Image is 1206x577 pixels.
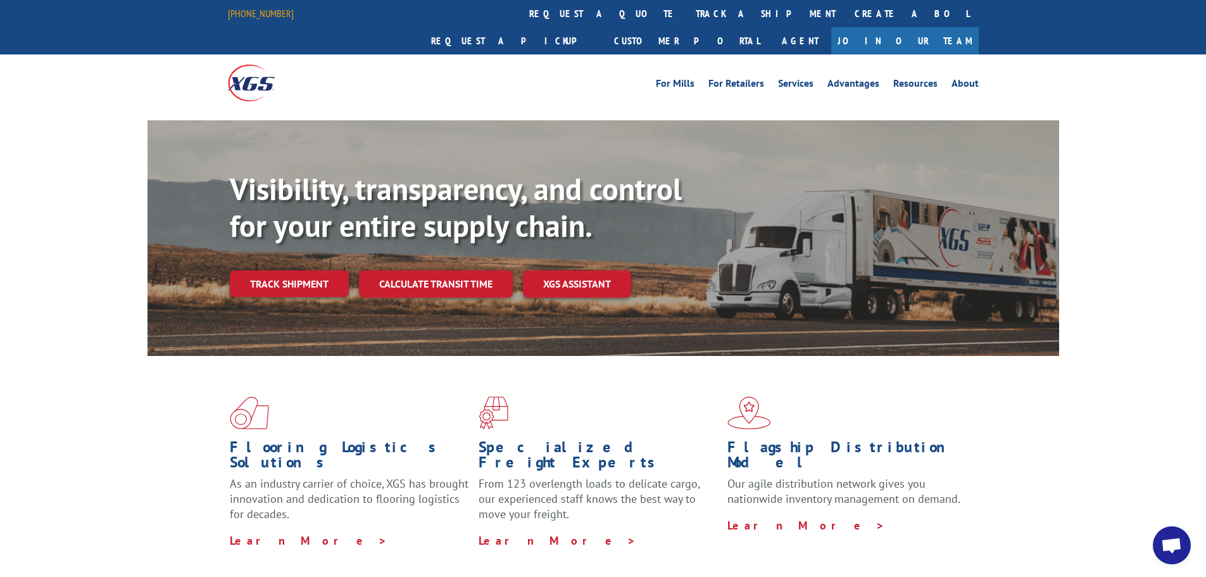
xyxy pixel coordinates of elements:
a: Customer Portal [605,27,769,54]
h1: Flooring Logistics Solutions [230,440,469,476]
a: Calculate transit time [359,270,513,298]
h1: Specialized Freight Experts [479,440,718,476]
a: Learn More > [479,533,636,548]
h1: Flagship Distribution Model [727,440,967,476]
a: Open chat [1153,526,1191,564]
img: xgs-icon-flagship-distribution-model-red [727,396,771,429]
a: Request a pickup [422,27,605,54]
a: [PHONE_NUMBER] [228,7,294,20]
p: From 123 overlength loads to delicate cargo, our experienced staff knows the best way to move you... [479,476,718,533]
span: As an industry carrier of choice, XGS has brought innovation and dedication to flooring logistics... [230,476,468,521]
a: Resources [893,79,938,92]
a: Services [778,79,813,92]
a: For Retailers [708,79,764,92]
a: For Mills [656,79,694,92]
img: xgs-icon-focused-on-flooring-red [479,396,508,429]
a: Learn More > [230,533,387,548]
a: Advantages [827,79,879,92]
a: About [952,79,979,92]
b: Visibility, transparency, and control for your entire supply chain. [230,169,682,245]
img: xgs-icon-total-supply-chain-intelligence-red [230,396,269,429]
a: XGS ASSISTANT [523,270,631,298]
a: Track shipment [230,270,349,297]
span: Our agile distribution network gives you nationwide inventory management on demand. [727,476,960,506]
a: Agent [769,27,831,54]
a: Join Our Team [831,27,979,54]
a: Learn More > [727,518,885,533]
